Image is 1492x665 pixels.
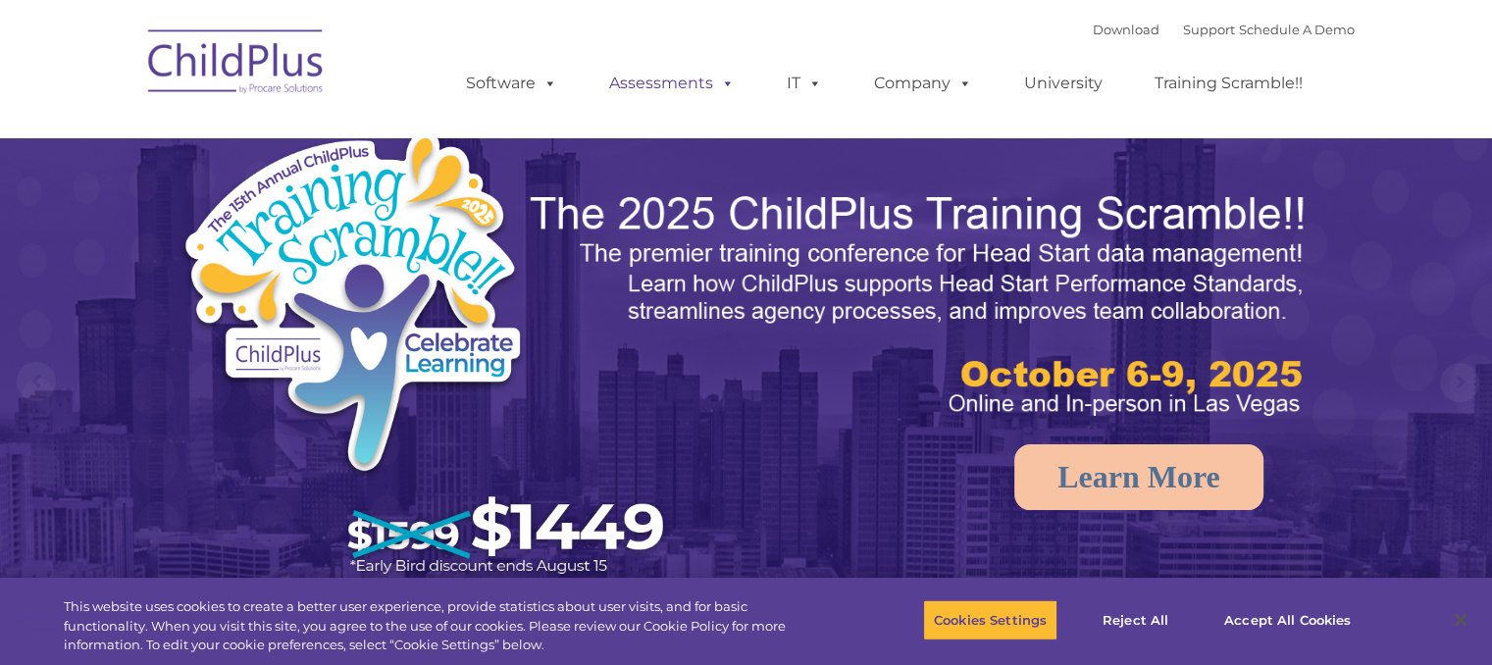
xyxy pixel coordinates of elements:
a: Learn More [1014,444,1263,510]
img: ChildPlus by Procare Solutions [138,16,334,114]
button: Accept All Cookies [1213,599,1362,640]
button: Cookies Settings [923,599,1057,640]
span: Last name [273,129,333,144]
font: | [1093,22,1355,37]
a: Assessments [590,64,754,103]
a: Company [854,64,992,103]
a: IT [767,64,842,103]
a: Schedule A Demo [1239,22,1355,37]
a: University [1004,64,1122,103]
span: Phone number [273,210,356,225]
a: Support [1183,22,1235,37]
div: This website uses cookies to create a better user experience, provide statistics about user visit... [64,597,821,655]
a: Training Scramble!! [1135,64,1322,103]
a: Download [1093,22,1159,37]
a: Software [446,64,577,103]
button: Close [1439,598,1482,641]
button: Reject All [1074,599,1197,640]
